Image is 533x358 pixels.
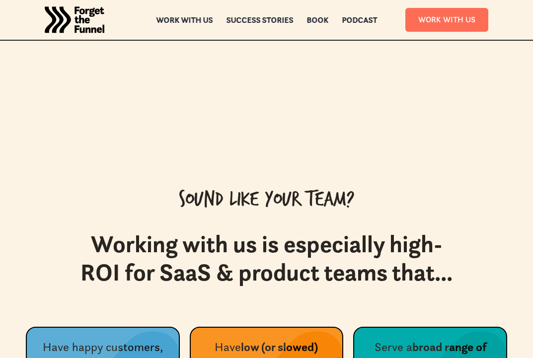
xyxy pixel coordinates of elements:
div: Sound like your team? [72,188,461,222]
a: Book [306,16,328,23]
h2: Working with us is especially high-ROI for SaaS & product teams that... [72,230,461,287]
a: Work With Us [405,8,488,31]
a: Work with us [156,16,213,23]
a: Success Stories [226,16,293,23]
a: Podcast [342,16,377,23]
